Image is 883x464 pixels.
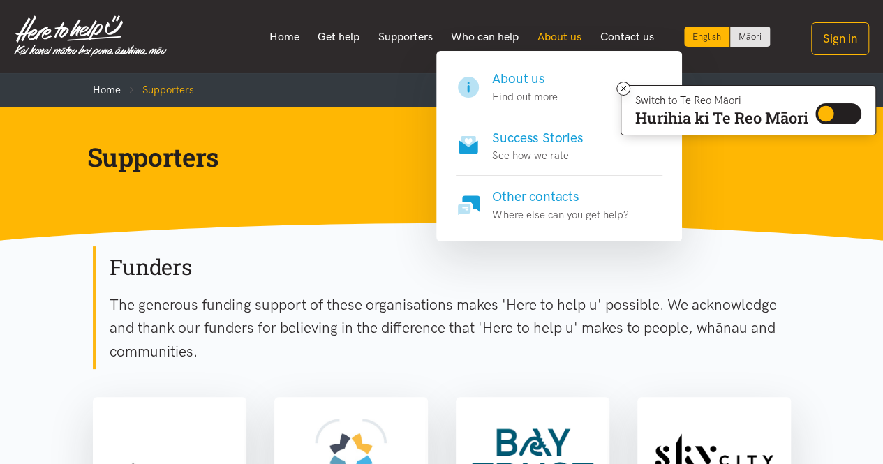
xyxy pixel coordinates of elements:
div: About us [436,51,682,241]
p: Where else can you get help? [492,207,628,223]
div: Language toggle [684,27,771,47]
h4: Other contacts [492,187,628,207]
a: Success Stories See how we rate [456,117,662,177]
h1: Supporters [87,140,774,174]
p: Switch to Te Reo Māori [635,96,808,105]
a: Supporters [369,22,442,52]
a: Contact us [591,22,663,52]
a: About us [528,22,591,52]
button: Sign in [811,22,869,55]
a: Who can help [442,22,528,52]
h2: Funders [110,253,791,282]
h4: About us [492,69,557,89]
a: Switch to Te Reo Māori [730,27,770,47]
h4: Success Stories [492,128,583,148]
p: See how we rate [492,147,583,164]
p: Find out more [492,89,557,105]
a: About us Find out more [456,69,662,117]
a: Other contacts Where else can you get help? [456,176,662,223]
p: The generous funding support of these organisations makes 'Here to help u' possible. We acknowled... [110,293,791,364]
a: Get help [309,22,369,52]
a: Home [260,22,309,52]
img: Home [14,15,167,57]
li: Supporters [121,82,194,98]
div: Current language [684,27,730,47]
a: Home [93,84,121,96]
p: Hurihia ki Te Reo Māori [635,112,808,124]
